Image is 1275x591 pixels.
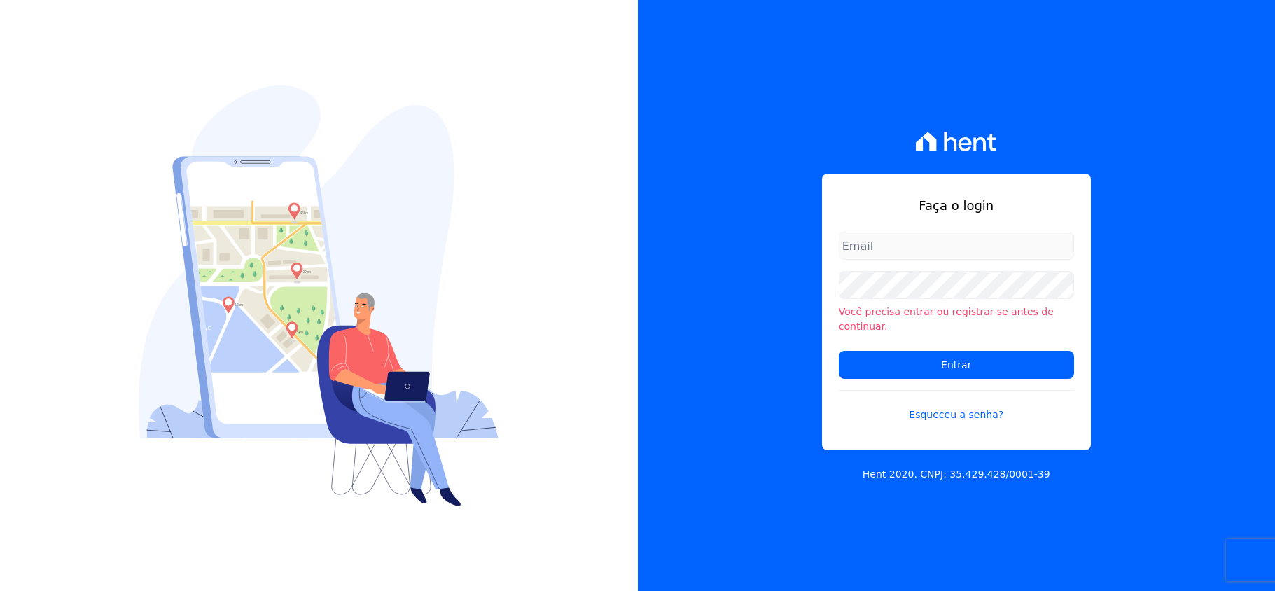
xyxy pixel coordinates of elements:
a: Esqueceu a senha? [839,390,1074,422]
p: Hent 2020. CNPJ: 35.429.428/0001-39 [863,467,1050,482]
h1: Faça o login [839,196,1074,215]
li: Você precisa entrar ou registrar-se antes de continuar. [839,305,1074,334]
input: Email [839,232,1074,260]
input: Entrar [839,351,1074,379]
img: Login [139,85,499,506]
